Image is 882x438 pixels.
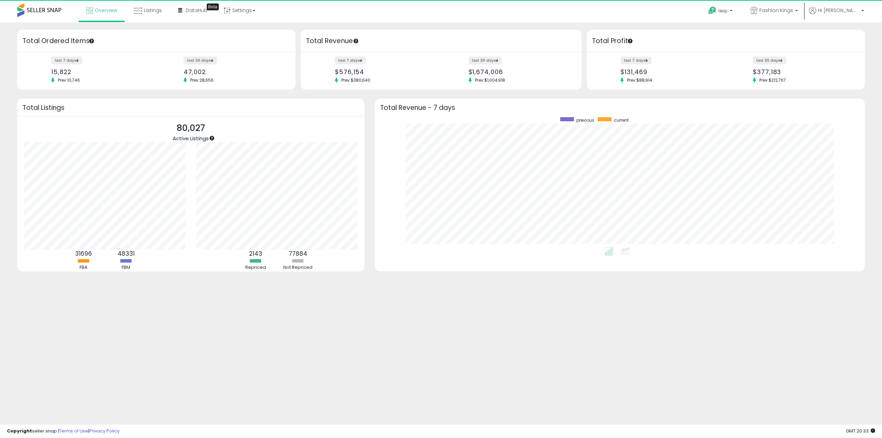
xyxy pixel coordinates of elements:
[621,57,652,64] label: last 7 days
[335,68,436,75] div: $576,154
[469,57,502,64] label: last 30 days
[187,77,217,83] span: Prev: 28,656
[621,68,720,75] div: $131,469
[235,264,276,271] div: Repriced
[51,68,151,75] div: 15,822
[184,68,284,75] div: 47,002
[22,36,290,46] h3: Total Ordered Items
[63,264,104,271] div: FBA
[756,77,789,83] span: Prev: $212,767
[753,68,853,75] div: $377,183
[306,36,576,46] h3: Total Revenue
[51,57,82,64] label: last 7 days
[277,264,319,271] div: Not Repriced
[335,57,366,64] label: last 7 days
[105,264,147,271] div: FBM
[469,68,570,75] div: $1,674,006
[703,1,739,22] a: Help
[624,77,656,83] span: Prev: $88,914
[54,77,83,83] span: Prev: 10,746
[144,7,162,14] span: Listings
[627,38,633,44] div: Tooltip anchor
[209,135,215,141] div: Tooltip anchor
[576,117,594,123] span: previous
[753,57,786,64] label: last 30 days
[353,38,359,44] div: Tooltip anchor
[95,7,117,14] span: Overview
[117,249,135,258] b: 48331
[592,36,860,46] h3: Total Profit
[614,117,629,123] span: current
[472,77,509,83] span: Prev: $1,004,918
[22,105,359,110] h3: Total Listings
[759,7,793,14] span: Fashion Kings
[338,77,374,83] span: Prev: $380,640
[718,8,728,14] span: Help
[380,105,860,110] h3: Total Revenue - 7 days
[818,7,859,14] span: Hi [PERSON_NAME]
[289,249,307,258] b: 77884
[89,38,95,44] div: Tooltip anchor
[173,122,209,135] p: 80,027
[207,3,219,10] div: Tooltip anchor
[186,7,207,14] span: DataHub
[75,249,92,258] b: 31696
[708,6,717,15] i: Get Help
[184,57,217,64] label: last 30 days
[249,249,262,258] b: 2143
[809,7,864,22] a: Hi [PERSON_NAME]
[173,135,209,142] span: Active Listings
